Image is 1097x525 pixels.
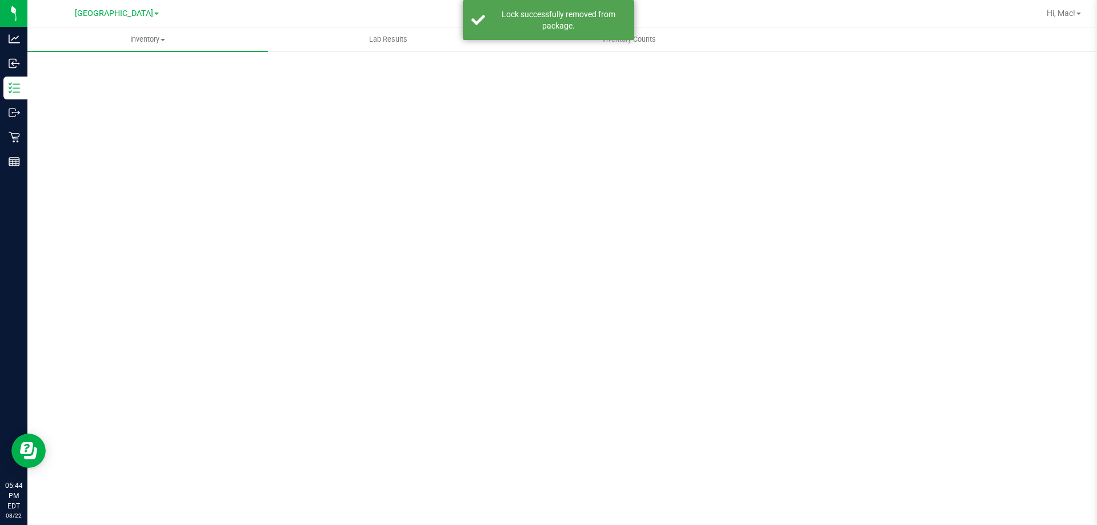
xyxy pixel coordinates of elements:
span: Hi, Mac! [1047,9,1075,18]
inline-svg: Outbound [9,107,20,118]
inline-svg: Inbound [9,58,20,69]
p: 05:44 PM EDT [5,480,22,511]
span: Inventory [27,34,268,45]
inline-svg: Reports [9,156,20,167]
iframe: Resource center [11,434,46,468]
span: [GEOGRAPHIC_DATA] [75,9,153,18]
span: Lab Results [354,34,423,45]
a: Inventory [27,27,268,51]
div: Lock successfully removed from package. [491,9,626,31]
inline-svg: Inventory [9,82,20,94]
inline-svg: Retail [9,131,20,143]
a: Lab Results [268,27,509,51]
inline-svg: Analytics [9,33,20,45]
p: 08/22 [5,511,22,520]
